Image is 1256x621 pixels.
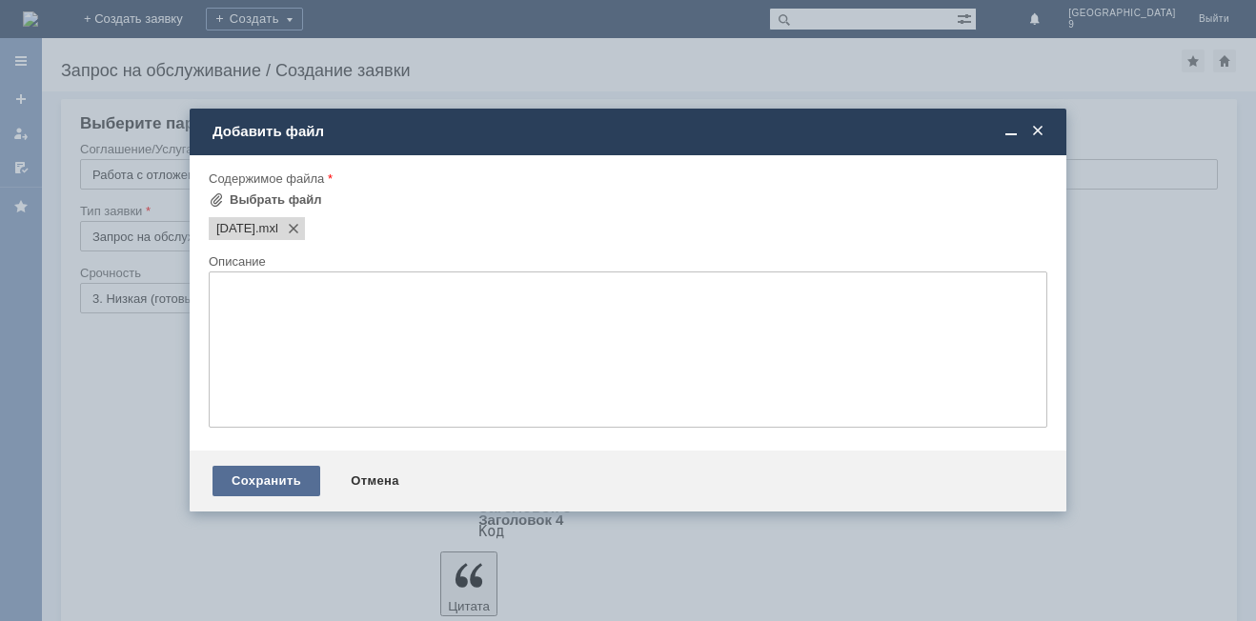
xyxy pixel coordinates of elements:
span: 27.09.2025.mxl [216,221,255,236]
div: Добавить файл [213,123,1047,140]
div: Описание [209,255,1043,268]
div: Спасибо [8,84,278,99]
span: 27.09.2025.mxl [255,221,278,236]
div: Выбрать файл [230,192,322,208]
div: Содержимое файла [209,172,1043,185]
span: Закрыть [1028,123,1047,140]
span: Свернуть (Ctrl + M) [1002,123,1021,140]
div: Удалите пожалуйста отложенные чеки от [DATE] [8,38,278,69]
div: Здравствуйте [8,8,278,23]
